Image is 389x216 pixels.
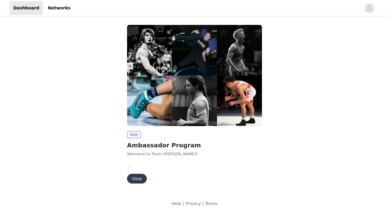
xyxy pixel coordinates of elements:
[44,1,74,15] a: Networks
[127,151,262,157] p: Welcome to Team [PERSON_NAME]!
[127,141,262,150] h2: Ambassador Program
[171,201,181,206] a: Help
[185,201,201,206] a: Privacy
[127,177,147,181] a: View
[127,131,141,138] span: New
[127,25,262,126] img: RUDIS
[202,201,204,206] span: |
[205,201,217,206] a: Terms
[10,1,43,15] a: Dashboard
[183,201,184,206] span: |
[127,174,147,183] button: View
[367,3,372,13] div: avatar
